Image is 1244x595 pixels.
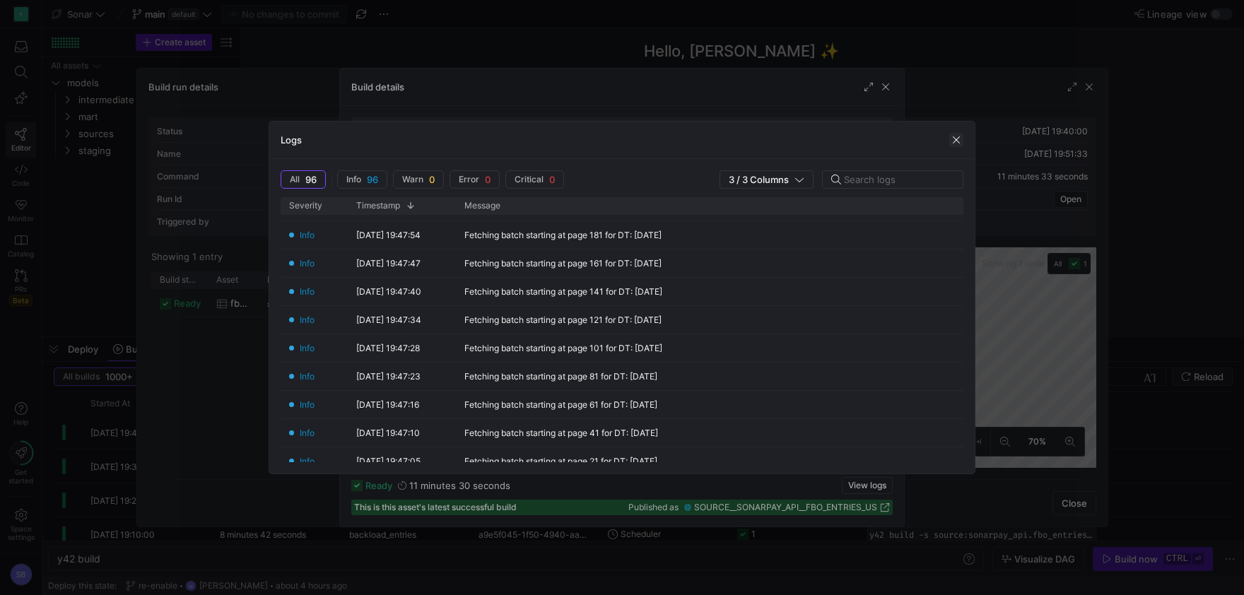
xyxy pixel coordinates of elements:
[300,312,315,327] span: Info
[356,397,419,412] y42-timestamp-cell-renderer: [DATE] 19:47:16
[300,341,315,355] span: Info
[289,201,322,211] span: Severity
[464,259,662,269] div: Fetching batch starting at page 161 for DT: [DATE]
[429,174,435,185] span: 0
[515,175,544,184] span: Critical
[300,284,315,299] span: Info
[346,175,361,184] span: Info
[356,284,421,299] y42-timestamp-cell-renderer: [DATE] 19:47:40
[281,170,326,189] button: All96
[356,256,421,271] y42-timestamp-cell-renderer: [DATE] 19:47:47
[300,369,315,384] span: Info
[393,170,444,189] button: Warn0
[464,372,657,382] div: Fetching batch starting at page 81 for DT: [DATE]
[505,170,564,189] button: Critical0
[305,174,317,185] span: 96
[356,201,400,211] span: Timestamp
[356,228,421,242] y42-timestamp-cell-renderer: [DATE] 19:47:54
[356,425,420,440] y42-timestamp-cell-renderer: [DATE] 19:47:10
[464,287,662,297] div: Fetching batch starting at page 141 for DT: [DATE]
[549,174,555,185] span: 0
[300,228,315,242] span: Info
[485,174,491,185] span: 0
[337,170,387,189] button: Info96
[300,256,315,271] span: Info
[464,428,658,438] div: Fetching batch starting at page 41 for DT: [DATE]
[367,174,378,185] span: 96
[300,397,315,412] span: Info
[356,312,421,327] y42-timestamp-cell-renderer: [DATE] 19:47:34
[450,170,500,189] button: Error0
[464,315,662,325] div: Fetching batch starting at page 121 for DT: [DATE]
[356,369,421,384] y42-timestamp-cell-renderer: [DATE] 19:47:23
[464,201,500,211] span: Message
[729,174,794,185] span: 3 / 3 Columns
[300,425,315,440] span: Info
[844,174,951,185] input: Search logs
[464,230,662,240] div: Fetching batch starting at page 181 for DT: [DATE]
[356,341,420,355] y42-timestamp-cell-renderer: [DATE] 19:47:28
[281,134,302,146] h3: Logs
[290,175,300,184] span: All
[464,343,662,353] div: Fetching batch starting at page 101 for DT: [DATE]
[459,175,479,184] span: Error
[464,400,657,410] div: Fetching batch starting at page 61 for DT: [DATE]
[402,175,423,184] span: Warn
[720,170,814,189] button: 3 / 3 Columns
